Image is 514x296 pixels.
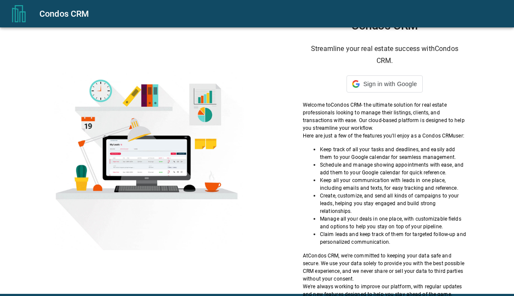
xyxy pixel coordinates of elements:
[320,192,466,215] p: Create, customize, and send all kinds of campaigns to your leads, helping you stay engaged and bu...
[303,101,466,132] p: Welcome to Condos CRM - the ultimate solution for real estate professionals looking to manage the...
[303,252,466,283] p: At Condos CRM , we're committed to keeping your data safe and secure. We use your data solely to ...
[320,215,466,230] p: Manage all your deals in one place, with customizable fields and options to help you stay on top ...
[320,230,466,246] p: Claim leads and keep track of them for targeted follow-up and personalized communication.
[39,7,504,21] div: Condos CRM
[303,43,466,67] h6: Streamline your real estate success with Condos CRM .
[363,81,417,87] span: Sign in with Google
[320,176,466,192] p: Keep all your communication with leads in one place, including emails and texts, for easy trackin...
[347,75,422,93] div: Sign in with Google
[320,161,466,176] p: Schedule and manage showing appointments with ease, and add them to your Google calendar for quic...
[320,146,466,161] p: Keep track of all your tasks and deadlines, and easily add them to your Google calendar for seaml...
[303,132,466,140] p: Here are just a few of the features you'll enjoy as a Condos CRM user:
